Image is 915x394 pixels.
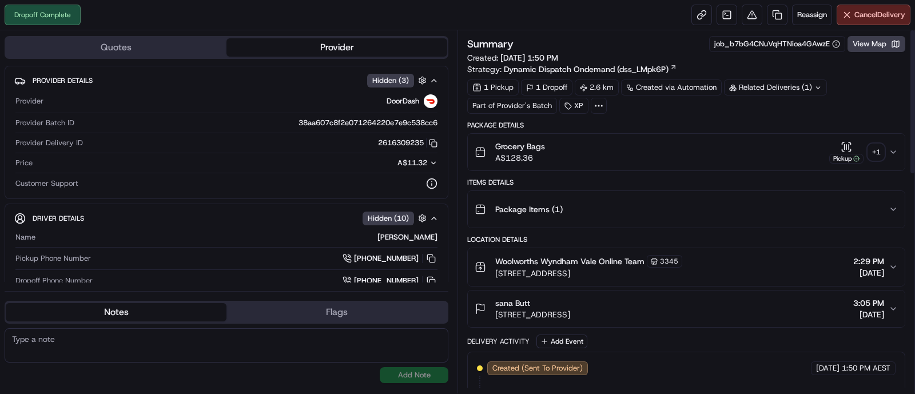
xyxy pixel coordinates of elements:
[226,303,447,321] button: Flags
[495,297,530,309] span: sana Butt
[467,63,677,75] div: Strategy:
[354,253,419,264] span: [PHONE_NUMBER]
[495,204,563,215] span: Package Items ( 1 )
[367,73,429,87] button: Hidden (3)
[15,178,78,189] span: Customer Support
[660,257,678,266] span: 3345
[299,118,437,128] span: 38aa607c8f2e071264220e7e9c538cc6
[853,267,884,278] span: [DATE]
[387,96,419,106] span: DoorDash
[536,335,587,348] button: Add Event
[837,5,910,25] button: CancelDelivery
[15,96,43,106] span: Provider
[829,141,864,164] button: Pickup
[15,138,83,148] span: Provider Delivery ID
[15,253,91,264] span: Pickup Phone Number
[816,363,840,373] span: [DATE]
[343,274,437,287] a: [PHONE_NUMBER]
[829,141,884,164] button: Pickup+1
[575,79,619,95] div: 2.6 km
[33,214,84,223] span: Driver Details
[467,178,905,187] div: Items Details
[15,118,74,128] span: Provider Batch ID
[521,79,572,95] div: 1 Dropoff
[15,232,35,242] span: Name
[468,134,905,170] button: Grocery BagsA$128.36Pickup+1
[467,121,905,130] div: Package Details
[829,154,864,164] div: Pickup
[504,63,677,75] a: Dynamic Dispatch Ondemand (dss_LMpk6P)
[372,75,409,86] span: Hidden ( 3 )
[6,303,226,321] button: Notes
[33,76,93,85] span: Provider Details
[621,79,722,95] a: Created via Automation
[724,79,827,95] div: Related Deliveries (1)
[354,276,419,286] span: [PHONE_NUMBER]
[6,38,226,57] button: Quotes
[495,141,545,152] span: Grocery Bags
[842,363,890,373] span: 1:50 PM AEST
[495,268,682,279] span: [STREET_ADDRESS]
[504,63,669,75] span: Dynamic Dispatch Ondemand (dss_LMpk6P)
[468,290,905,327] button: sana Butt[STREET_ADDRESS]3:05 PM[DATE]
[853,256,884,267] span: 2:29 PM
[500,53,558,63] span: [DATE] 1:50 PM
[467,39,514,49] h3: Summary
[495,256,645,267] span: Woolworths Wyndham Vale Online Team
[559,98,588,114] div: XP
[368,213,409,224] span: Hidden ( 10 )
[792,5,832,25] button: Reassign
[495,309,570,320] span: [STREET_ADDRESS]
[467,79,519,95] div: 1 Pickup
[14,209,439,228] button: Driver DetailsHidden (10)
[468,191,905,228] button: Package Items (1)
[853,297,884,309] span: 3:05 PM
[40,232,437,242] div: [PERSON_NAME]
[15,276,93,286] span: Dropoff Phone Number
[15,158,33,168] span: Price
[14,71,439,90] button: Provider DetailsHidden (3)
[492,363,583,373] span: Created (Sent To Provider)
[424,94,437,108] img: doordash_logo_v2.png
[467,52,558,63] span: Created:
[337,158,437,168] button: A$11.32
[495,152,545,164] span: A$128.36
[397,158,427,168] span: A$11.32
[868,144,884,160] div: + 1
[853,309,884,320] span: [DATE]
[714,39,840,49] button: job_b7bG4CNuVqHTNioa4GAwzE
[378,138,437,148] button: 2616309235
[468,248,905,286] button: Woolworths Wyndham Vale Online Team3345[STREET_ADDRESS]2:29 PM[DATE]
[797,10,827,20] span: Reassign
[363,211,429,225] button: Hidden (10)
[854,10,905,20] span: Cancel Delivery
[467,235,905,244] div: Location Details
[848,36,905,52] button: View Map
[343,252,437,265] a: [PHONE_NUMBER]
[226,38,447,57] button: Provider
[467,337,530,346] div: Delivery Activity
